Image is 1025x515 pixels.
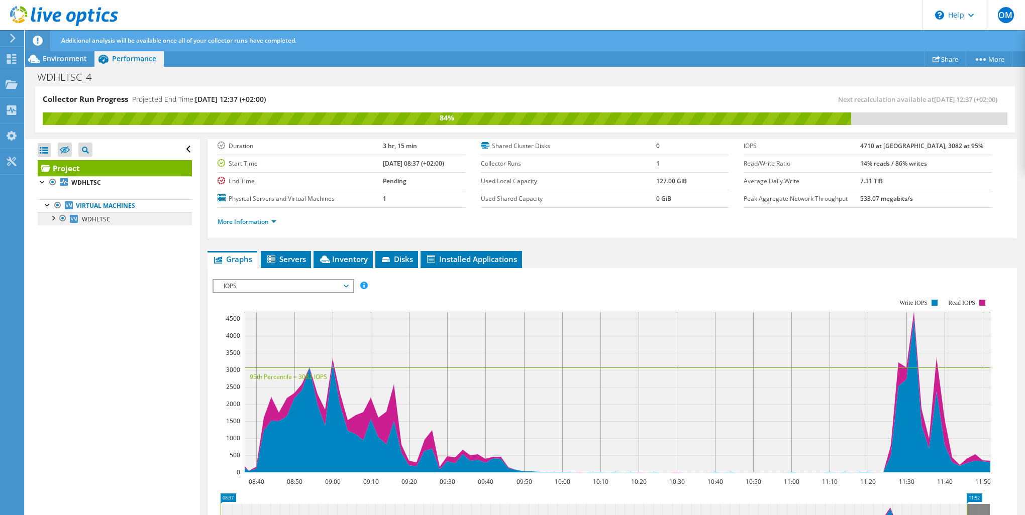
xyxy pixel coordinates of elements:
text: 09:00 [325,477,341,486]
span: Environment [43,54,87,63]
b: 14% reads / 86% writes [860,159,927,168]
text: 11:50 [975,477,991,486]
text: 10:00 [555,477,570,486]
a: Project [38,160,192,176]
label: Start Time [218,159,383,169]
span: Additional analysis will be available once all of your collector runs have completed. [61,36,296,45]
label: Shared Cluster Disks [481,141,656,151]
a: Virtual Machines [38,199,192,212]
label: Collector Runs [481,159,656,169]
text: Read IOPS [949,299,976,306]
b: 4710 at [GEOGRAPHIC_DATA], 3082 at 95% [860,142,983,150]
text: Write IOPS [899,299,928,306]
text: 09:20 [401,477,417,486]
b: WDHLTSC [71,178,101,187]
text: 09:40 [478,477,493,486]
text: 11:10 [822,477,838,486]
text: 10:50 [746,477,761,486]
text: 2000 [226,400,240,408]
span: Performance [112,54,156,63]
h1: WDHLTSC_4 [33,72,107,83]
span: Servers [266,254,306,264]
text: 3500 [226,348,240,357]
a: Share [925,51,966,67]
text: 10:20 [631,477,647,486]
span: Inventory [319,254,368,264]
b: 127.00 GiB [656,177,687,185]
text: 08:40 [249,477,264,486]
a: More Information [218,217,276,226]
label: Used Shared Capacity [481,194,656,204]
span: WDHLTSC [82,215,111,223]
b: 3 hr, 15 min [383,142,417,150]
label: Used Local Capacity [481,176,656,186]
label: Peak Aggregate Network Throughput [744,194,860,204]
text: 95th Percentile = 3082 IOPS [250,372,327,381]
span: Graphs [213,254,252,264]
span: IOPS [219,280,348,292]
text: 11:00 [784,477,799,486]
text: 09:10 [363,477,379,486]
text: 2500 [226,382,240,391]
text: 3000 [226,365,240,374]
label: End Time [218,176,383,186]
b: 0 [656,142,660,150]
a: WDHLTSC [38,212,192,225]
span: Installed Applications [426,254,517,264]
svg: \n [935,11,944,20]
text: 4000 [226,331,240,340]
a: WDHLTSC [38,176,192,189]
text: 11:40 [937,477,953,486]
text: 11:20 [860,477,876,486]
span: Next recalculation available at [838,95,1002,104]
text: 500 [230,451,240,459]
span: OM [998,7,1014,23]
b: Pending [383,177,406,185]
label: Read/Write Ratio [744,159,860,169]
text: 10:30 [669,477,685,486]
h4: Projected End Time: [132,94,266,105]
span: Disks [380,254,413,264]
label: IOPS [744,141,860,151]
label: Physical Servers and Virtual Machines [218,194,383,204]
b: 1 [656,159,660,168]
b: 533.07 megabits/s [860,194,913,203]
text: 08:50 [287,477,302,486]
span: [DATE] 12:37 (+02:00) [934,95,997,104]
text: 09:50 [517,477,532,486]
div: 84% [43,112,851,123]
text: 09:30 [440,477,455,486]
text: 10:10 [593,477,608,486]
text: 11:30 [899,477,914,486]
span: [DATE] 12:37 (+02:00) [195,94,266,104]
text: 0 [237,468,240,476]
b: 0 GiB [656,194,671,203]
b: 7.31 TiB [860,177,883,185]
label: Duration [218,141,383,151]
b: 1 [383,194,386,203]
label: Average Daily Write [744,176,860,186]
text: 1500 [226,417,240,425]
a: More [966,51,1012,67]
text: 1000 [226,434,240,442]
text: 4500 [226,314,240,323]
text: 10:40 [707,477,723,486]
b: [DATE] 08:37 (+02:00) [383,159,444,168]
